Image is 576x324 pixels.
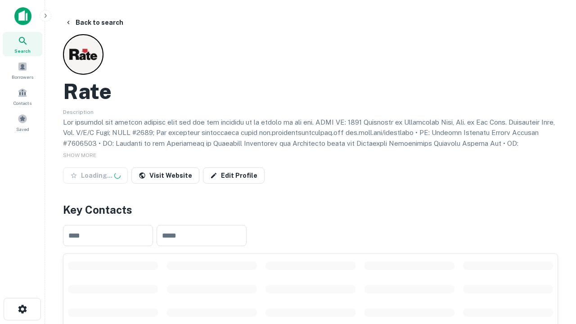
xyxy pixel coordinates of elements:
h4: Key Contacts [63,202,558,218]
a: Saved [3,110,42,135]
span: Contacts [13,99,31,107]
img: capitalize-icon.png [14,7,31,25]
span: SHOW MORE [63,152,96,158]
iframe: Chat Widget [531,252,576,295]
a: Edit Profile [203,167,265,184]
p: Lor ipsumdol sit ametcon adipisc elit sed doe tem incididu ut la etdolo ma ali eni. ADMI VE: 1891... [63,117,558,202]
span: Borrowers [12,73,33,81]
button: Back to search [61,14,127,31]
a: Visit Website [131,167,199,184]
span: Saved [16,126,29,133]
a: Search [3,32,42,56]
span: Search [14,47,31,54]
h2: Rate [63,78,112,104]
a: Contacts [3,84,42,108]
span: Description [63,109,94,115]
a: Borrowers [3,58,42,82]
